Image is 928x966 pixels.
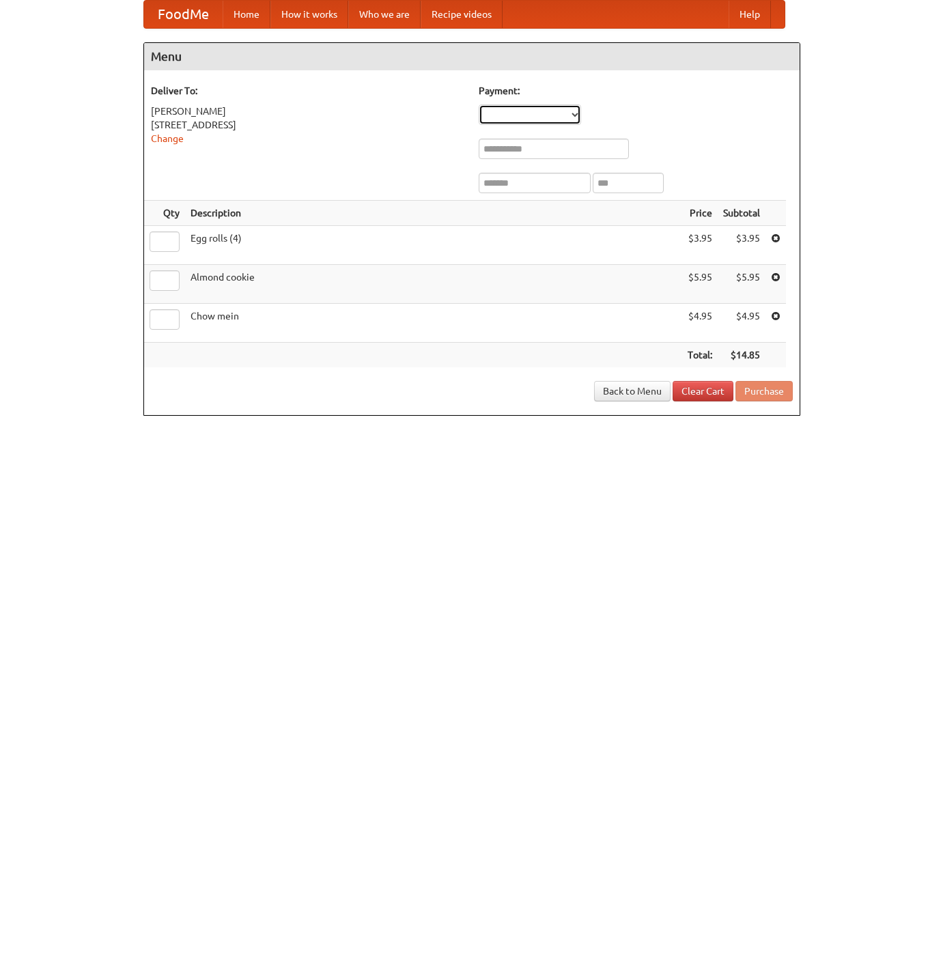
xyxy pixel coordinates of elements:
h4: Menu [144,43,800,70]
th: Subtotal [718,201,765,226]
h5: Deliver To: [151,84,465,98]
td: $5.95 [718,265,765,304]
a: Recipe videos [421,1,503,28]
a: Change [151,133,184,144]
div: [PERSON_NAME] [151,104,465,118]
a: Back to Menu [594,381,671,401]
h5: Payment: [479,84,793,98]
th: $14.85 [718,343,765,368]
td: $4.95 [682,304,718,343]
td: $4.95 [718,304,765,343]
a: Who we are [348,1,421,28]
th: Price [682,201,718,226]
a: FoodMe [144,1,223,28]
a: Clear Cart [673,381,733,401]
th: Total: [682,343,718,368]
a: Help [729,1,771,28]
td: $5.95 [682,265,718,304]
div: [STREET_ADDRESS] [151,118,465,132]
td: $3.95 [718,226,765,265]
td: $3.95 [682,226,718,265]
th: Qty [144,201,185,226]
td: Egg rolls (4) [185,226,682,265]
td: Almond cookie [185,265,682,304]
td: Chow mein [185,304,682,343]
a: How it works [270,1,348,28]
button: Purchase [735,381,793,401]
a: Home [223,1,270,28]
th: Description [185,201,682,226]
